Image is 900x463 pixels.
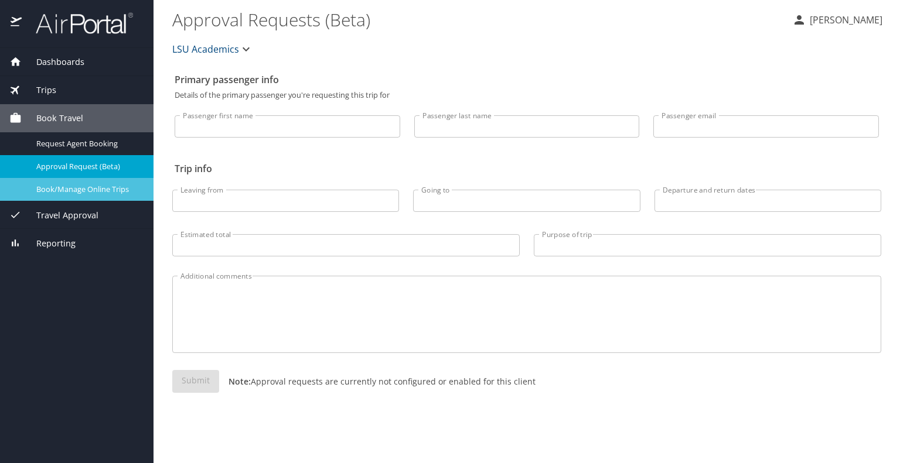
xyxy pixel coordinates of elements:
span: Trips [22,84,56,97]
img: airportal-logo.png [23,12,133,35]
span: Book Travel [22,112,83,125]
span: Dashboards [22,56,84,68]
span: Travel Approval [22,209,98,222]
span: Book/Manage Online Trips [36,184,139,195]
h1: Approval Requests (Beta) [172,1,783,37]
h2: Trip info [175,159,879,178]
button: LSU Academics [168,37,258,61]
span: Request Agent Booking [36,138,139,149]
p: Details of the primary passenger you're requesting this trip for [175,91,879,99]
p: Approval requests are currently not configured or enabled for this client [219,375,536,387]
button: [PERSON_NAME] [787,9,887,30]
span: LSU Academics [172,41,239,57]
span: Approval Request (Beta) [36,161,139,172]
p: [PERSON_NAME] [806,13,882,27]
img: icon-airportal.png [11,12,23,35]
strong: Note: [229,376,251,387]
span: Reporting [22,237,76,250]
h2: Primary passenger info [175,70,879,89]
